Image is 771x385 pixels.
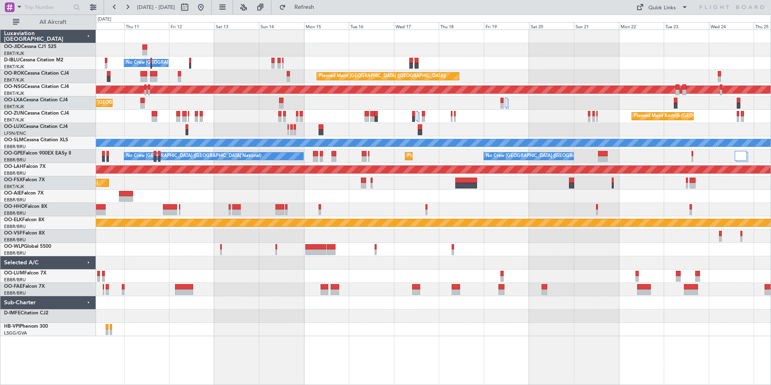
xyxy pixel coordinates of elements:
a: EBKT/KJK [4,184,24,190]
span: OO-LAH [4,164,23,169]
a: OO-JIDCessna CJ1 525 [4,44,56,49]
div: Fri 12 [169,22,214,29]
div: Quick Links [648,4,676,12]
span: OO-LUM [4,271,24,276]
span: D-IMFE [4,311,21,316]
span: OO-VSF [4,231,23,236]
a: OO-ZUNCessna Citation CJ4 [4,111,69,116]
div: Mon 22 [619,22,664,29]
a: EBBR/BRU [4,144,26,150]
a: OO-LAHFalcon 7X [4,164,46,169]
div: Sat 20 [529,22,574,29]
div: Sat 13 [214,22,259,29]
button: Refresh [275,1,324,14]
a: EBBR/BRU [4,170,26,176]
span: HB-VPI [4,324,20,329]
div: Sun 14 [259,22,304,29]
a: D-IBLUCessna Citation M2 [4,58,63,63]
a: EBKT/KJK [4,64,24,70]
span: OO-FAE [4,284,23,289]
span: OO-AIE [4,191,21,196]
span: OO-LUX [4,124,23,129]
div: Wed 10 [79,22,124,29]
a: OO-AIEFalcon 7X [4,191,44,196]
div: Planned Maint [GEOGRAPHIC_DATA] ([GEOGRAPHIC_DATA]) [319,70,446,82]
a: OO-VSFFalcon 8X [4,231,45,236]
input: Trip Number [25,1,71,13]
span: OO-GPE [4,151,23,156]
span: OO-HHO [4,204,25,209]
span: OO-LXA [4,98,23,103]
a: OO-WLPGlobal 5500 [4,244,51,249]
div: Wed 17 [394,22,439,29]
a: EBBR/BRU [4,237,26,243]
a: EBKT/KJK [4,50,24,56]
a: OO-FSXFalcon 7X [4,178,45,182]
span: OO-NSG [4,84,24,89]
a: EBBR/BRU [4,197,26,203]
div: Mon 15 [304,22,349,29]
span: OO-ELK [4,218,22,222]
div: [DATE] [98,16,111,23]
div: Planned Maint Kortrijk-[GEOGRAPHIC_DATA] [634,110,728,122]
button: All Aircraft [9,16,88,29]
a: OO-HHOFalcon 8X [4,204,47,209]
div: Planned Maint [GEOGRAPHIC_DATA] ([GEOGRAPHIC_DATA] National) [407,150,553,162]
span: OO-ROK [4,71,24,76]
a: EBBR/BRU [4,250,26,256]
a: HB-VPIPhenom 300 [4,324,48,329]
span: OO-JID [4,44,21,49]
span: Refresh [288,4,321,10]
div: Tue 23 [664,22,709,29]
div: Tue 16 [349,22,394,29]
div: Thu 11 [124,22,169,29]
div: Wed 24 [709,22,754,29]
div: No Crew [GEOGRAPHIC_DATA] ([GEOGRAPHIC_DATA] National) [126,150,261,162]
a: OO-LXACessna Citation CJ4 [4,98,68,103]
a: EBBR/BRU [4,224,26,230]
a: EBKT/KJK [4,117,24,123]
a: OO-FAEFalcon 7X [4,284,45,289]
a: OO-GPEFalcon 900EX EASy II [4,151,71,156]
span: [DATE] - [DATE] [137,4,175,11]
a: OO-NSGCessna Citation CJ4 [4,84,69,89]
span: OO-FSX [4,178,23,182]
a: EBKT/KJK [4,90,24,96]
div: Fri 19 [484,22,529,29]
a: EBKT/KJK [4,104,24,110]
span: OO-ZUN [4,111,24,116]
a: EBBR/BRU [4,290,26,296]
a: OO-LUMFalcon 7X [4,271,46,276]
span: All Aircraft [21,19,85,25]
span: OO-SLM [4,138,23,142]
a: D-IMFECitation CJ2 [4,311,48,316]
a: EBBR/BRU [4,210,26,216]
span: D-IBLU [4,58,20,63]
a: EBBR/BRU [4,157,26,163]
div: No Crew [GEOGRAPHIC_DATA] ([GEOGRAPHIC_DATA] National) [126,57,261,69]
a: EBBR/BRU [4,277,26,283]
a: LFSN/ENC [4,130,26,136]
a: LSGG/GVA [4,330,27,336]
a: OO-SLMCessna Citation XLS [4,138,68,142]
div: Thu 18 [439,22,484,29]
a: OO-ROKCessna Citation CJ4 [4,71,69,76]
a: EBKT/KJK [4,77,24,83]
span: OO-WLP [4,244,24,249]
div: No Crew [GEOGRAPHIC_DATA] ([GEOGRAPHIC_DATA] National) [486,150,621,162]
a: OO-ELKFalcon 8X [4,218,44,222]
button: Quick Links [632,1,692,14]
div: Sun 21 [574,22,619,29]
a: OO-LUXCessna Citation CJ4 [4,124,68,129]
